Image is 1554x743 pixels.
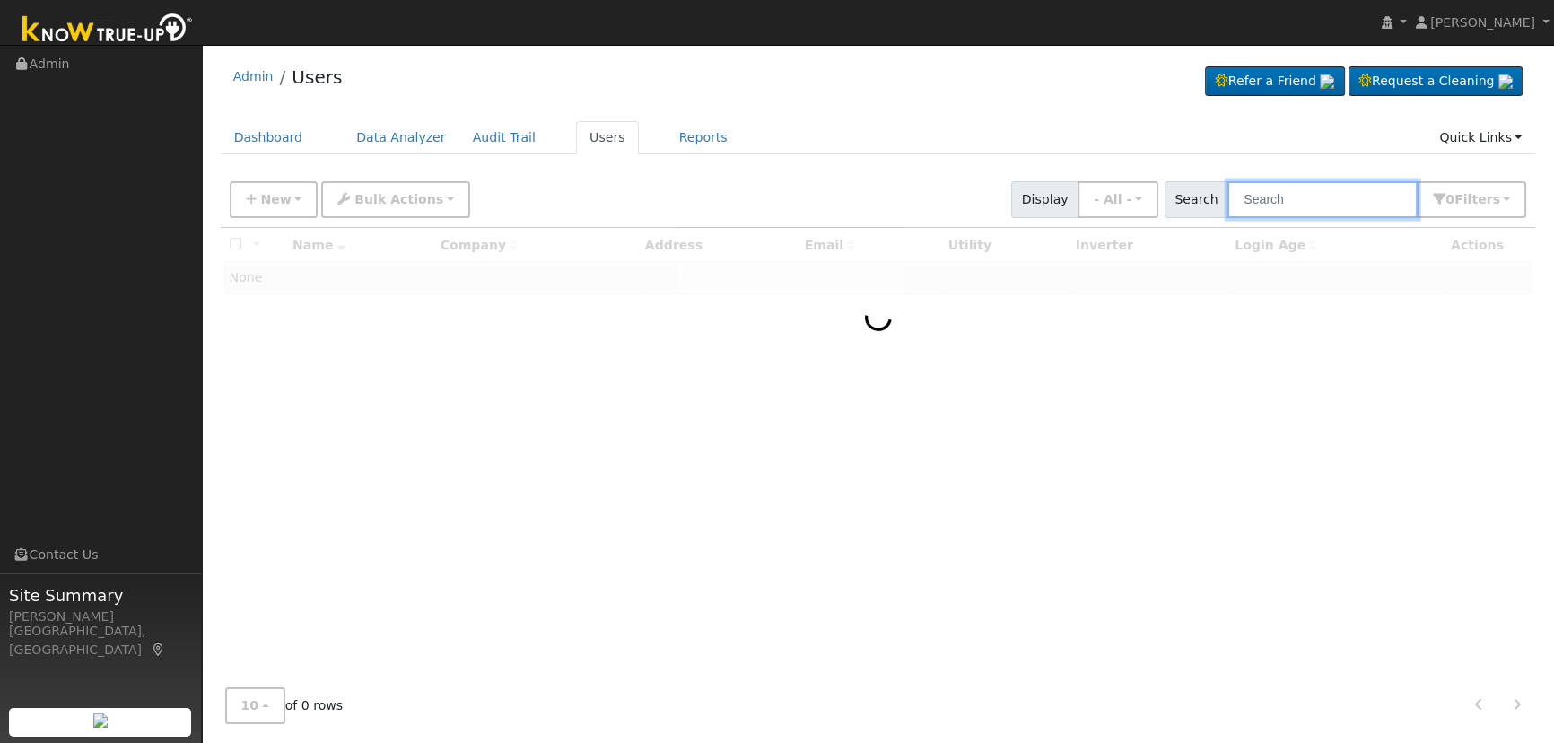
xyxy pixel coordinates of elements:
[1227,181,1418,218] input: Search
[666,121,741,154] a: Reports
[233,69,274,83] a: Admin
[9,608,192,626] div: [PERSON_NAME]
[1430,15,1535,30] span: [PERSON_NAME]
[221,121,317,154] a: Dashboard
[1165,181,1228,218] span: Search
[1349,66,1523,97] a: Request a Cleaning
[343,121,459,154] a: Data Analyzer
[93,713,108,728] img: retrieve
[321,181,469,218] button: Bulk Actions
[1205,66,1345,97] a: Refer a Friend
[230,181,319,218] button: New
[1011,181,1078,218] span: Display
[225,687,344,724] span: of 0 rows
[13,10,202,50] img: Know True-Up
[1417,181,1526,218] button: 0Filters
[1320,74,1334,89] img: retrieve
[1498,74,1513,89] img: retrieve
[260,192,291,206] span: New
[9,583,192,608] span: Site Summary
[151,642,167,657] a: Map
[9,622,192,660] div: [GEOGRAPHIC_DATA], [GEOGRAPHIC_DATA]
[459,121,549,154] a: Audit Trail
[1454,192,1500,206] span: Filter
[292,66,342,88] a: Users
[1426,121,1535,154] a: Quick Links
[354,192,443,206] span: Bulk Actions
[241,698,259,712] span: 10
[576,121,639,154] a: Users
[1492,192,1499,206] span: s
[225,687,285,724] button: 10
[1078,181,1158,218] button: - All -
